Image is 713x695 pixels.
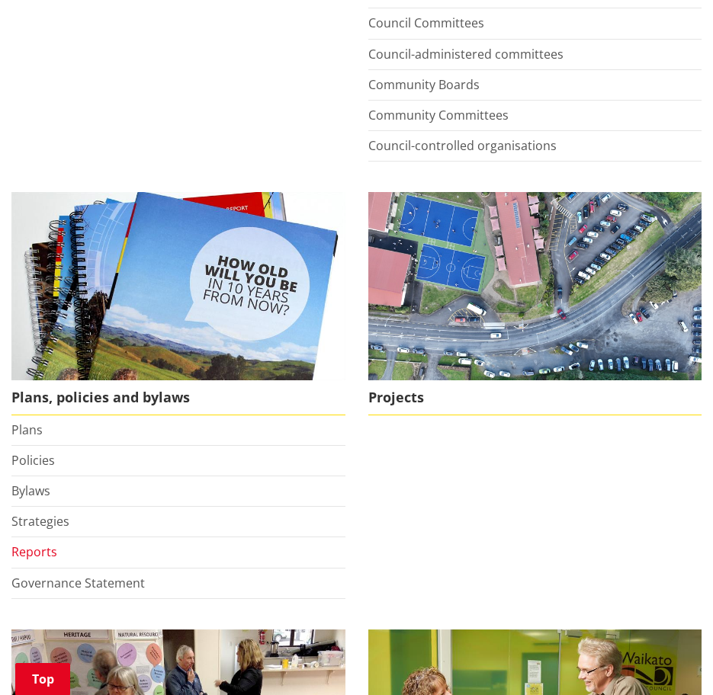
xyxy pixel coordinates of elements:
span: Projects [368,380,702,415]
a: We produce a number of plans, policies and bylaws including the Long Term Plan Plans, policies an... [11,192,345,415]
a: Projects [368,192,702,415]
a: Strategies [11,513,69,530]
iframe: Messenger Launcher [643,631,698,686]
a: Council Committees [368,14,484,31]
a: Plans [11,421,43,438]
a: Reports [11,543,57,560]
a: Community Boards [368,76,480,93]
a: Governance Statement [11,575,145,591]
a: Council-administered committees [368,46,564,62]
a: Bylaws [11,482,50,499]
img: DJI_0336 [368,192,702,380]
img: Long Term Plan [11,192,345,380]
a: Community Committees [368,107,509,123]
a: Policies [11,452,55,469]
a: Top [15,663,70,695]
span: Plans, policies and bylaws [11,380,345,415]
a: Council-controlled organisations [368,137,557,154]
